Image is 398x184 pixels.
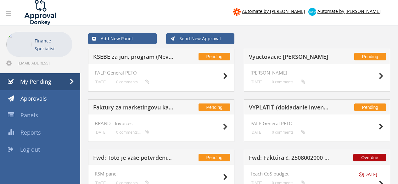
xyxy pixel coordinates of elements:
[95,171,228,176] h4: RSM panel
[20,95,47,102] span: Approvals
[20,78,51,85] span: My Pending
[35,37,69,53] p: Finance Specialist
[272,130,305,135] small: 0 comments...
[242,8,305,14] span: Automate by [PERSON_NAME]
[249,104,331,112] h5: VYPLATIŤ (dokladanie inventúra) + vyplatené Súľov
[250,130,262,135] small: [DATE]
[250,70,384,75] h4: [PERSON_NAME]
[116,130,149,135] small: 0 comments...
[250,121,384,126] h4: PALP General PETO
[20,129,41,136] span: Reports
[352,171,384,178] small: [DATE]
[308,8,316,16] img: xero-logo.png
[272,80,305,84] small: 0 comments...
[88,33,157,44] a: Add New Panel
[166,33,235,44] a: Send New Approval
[20,146,40,153] span: Log out
[93,104,175,112] h5: Faktury za marketingovu kampan na evidenciu
[249,155,331,163] h5: Fwd: Faktúra č. 2508002000 | MultiSport
[354,103,386,111] span: Pending
[249,54,331,62] h5: Vyuctovacie [PERSON_NAME]
[354,53,386,60] span: Pending
[199,103,230,111] span: Pending
[250,171,384,176] h4: Teach CoS budget
[20,111,38,119] span: Panels
[95,130,107,135] small: [DATE]
[199,154,230,161] span: Pending
[93,54,175,62] h5: KSEBE za jun, program (Nevplyatena - treba co najskor vyplatit)
[18,60,71,65] span: [EMAIL_ADDRESS][DOMAIN_NAME]
[250,80,262,84] small: [DATE]
[353,154,386,161] span: Overdue
[95,121,228,126] h4: BRAND - Invoices
[93,155,175,163] h5: Fwd: Toto je vaše potvrdenie o zaplatení
[95,70,228,75] h4: PALP General PETO
[317,8,381,14] span: Automate by [PERSON_NAME]
[95,80,107,84] small: [DATE]
[116,80,149,84] small: 0 comments...
[199,53,230,60] span: Pending
[233,8,241,16] img: zapier-logomark.png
